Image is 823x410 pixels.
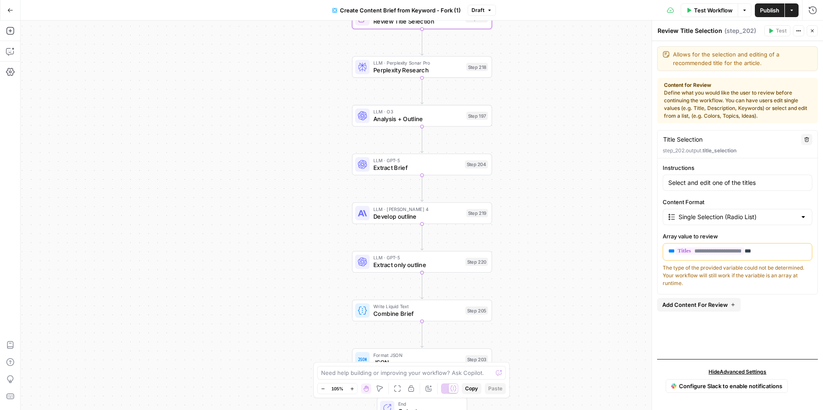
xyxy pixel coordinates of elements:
[373,163,461,172] span: Extract Brief
[352,105,492,127] div: LLM · O3Analysis + OutlineStep 197
[373,254,462,261] span: LLM · GPT-5
[764,25,790,36] button: Test
[673,50,812,67] textarea: Allows for the selection and editing of a recommended title for the article.
[468,5,496,16] button: Draft
[373,205,463,213] span: LLM · [PERSON_NAME] 4
[462,383,481,394] button: Copy
[681,3,738,17] button: Test Workflow
[421,321,423,348] g: Edge from step_205 to step_203
[373,261,462,270] span: Extract only outline
[664,81,811,120] div: Define what you would like the user to review before continuing the workflow. You can have users ...
[352,202,492,224] div: LLM · [PERSON_NAME] 4Develop outlineStep 219
[472,6,484,14] span: Draft
[465,385,478,392] span: Copy
[466,258,488,266] div: Step 220
[709,368,766,376] span: Hide Advanced Settings
[679,382,782,390] span: Configure Slack to enable notifications
[664,81,811,89] strong: Content for Review
[488,385,502,392] span: Paste
[373,351,462,359] span: Format JSON
[421,29,423,55] g: Edge from step_202 to step_218
[658,27,722,35] textarea: Review Title Selection
[352,348,492,370] div: Format JSONJSONStep 203
[465,160,488,169] div: Step 204
[668,178,807,187] input: Enter instructions for what needs to be reviewed
[421,224,423,250] g: Edge from step_219 to step_220
[663,135,703,144] textarea: Title Selection
[662,300,728,309] span: Add Content For Review
[340,6,461,15] span: Create Content Brief from Keyword - Fork (1)
[352,8,492,30] div: Review Title SelectionStep 202
[724,27,756,35] span: ( step_202 )
[663,198,812,206] label: Content Format
[421,127,423,153] g: Edge from step_197 to step_204
[466,112,488,120] div: Step 197
[760,6,779,15] span: Publish
[663,232,812,241] label: Array value to review
[373,303,462,310] span: Write Liquid Text
[657,298,741,312] button: Add Content For Review
[755,3,784,17] button: Publish
[352,154,492,175] div: LLM · GPT-5Extract BriefStep 204
[421,175,423,201] g: Edge from step_204 to step_219
[663,163,812,172] label: Instructions
[421,273,423,299] g: Edge from step_220 to step_205
[373,212,463,221] span: Develop outline
[331,385,343,392] span: 105%
[373,65,463,74] span: Perplexity Research
[373,17,462,26] span: Review Title Selection
[327,3,466,17] button: Create Content Brief from Keyword - Fork (1)
[352,300,492,321] div: Write Liquid TextCombine BriefStep 205
[679,213,796,221] input: Single Selection (Radio List)
[466,355,488,363] div: Step 203
[373,114,463,123] span: Analysis + Outline
[466,14,488,22] div: Step 202
[373,157,461,164] span: LLM · GPT-5
[663,147,812,154] p: step_202.output.
[694,6,733,15] span: Test Workflow
[373,108,463,115] span: LLM · O3
[373,59,463,67] span: LLM · Perplexity Sonar Pro
[466,63,488,71] div: Step 218
[352,56,492,78] div: LLM · Perplexity Sonar ProPerplexity ResearchStep 218
[485,383,506,394] button: Paste
[666,379,788,393] a: SlackConfigure Slack to enable notifications
[466,306,488,315] div: Step 205
[373,358,462,367] span: JSON
[352,251,492,273] div: LLM · GPT-5Extract only outlineStep 220
[776,27,787,35] span: Test
[373,309,462,318] span: Combine Brief
[703,147,736,154] span: title_selection
[466,209,488,217] div: Step 219
[671,381,676,391] img: Slack
[663,264,812,287] div: The type of the provided variable could not be determined. Your workflow will still work if the v...
[421,78,423,104] g: Edge from step_218 to step_197
[398,400,460,407] span: End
